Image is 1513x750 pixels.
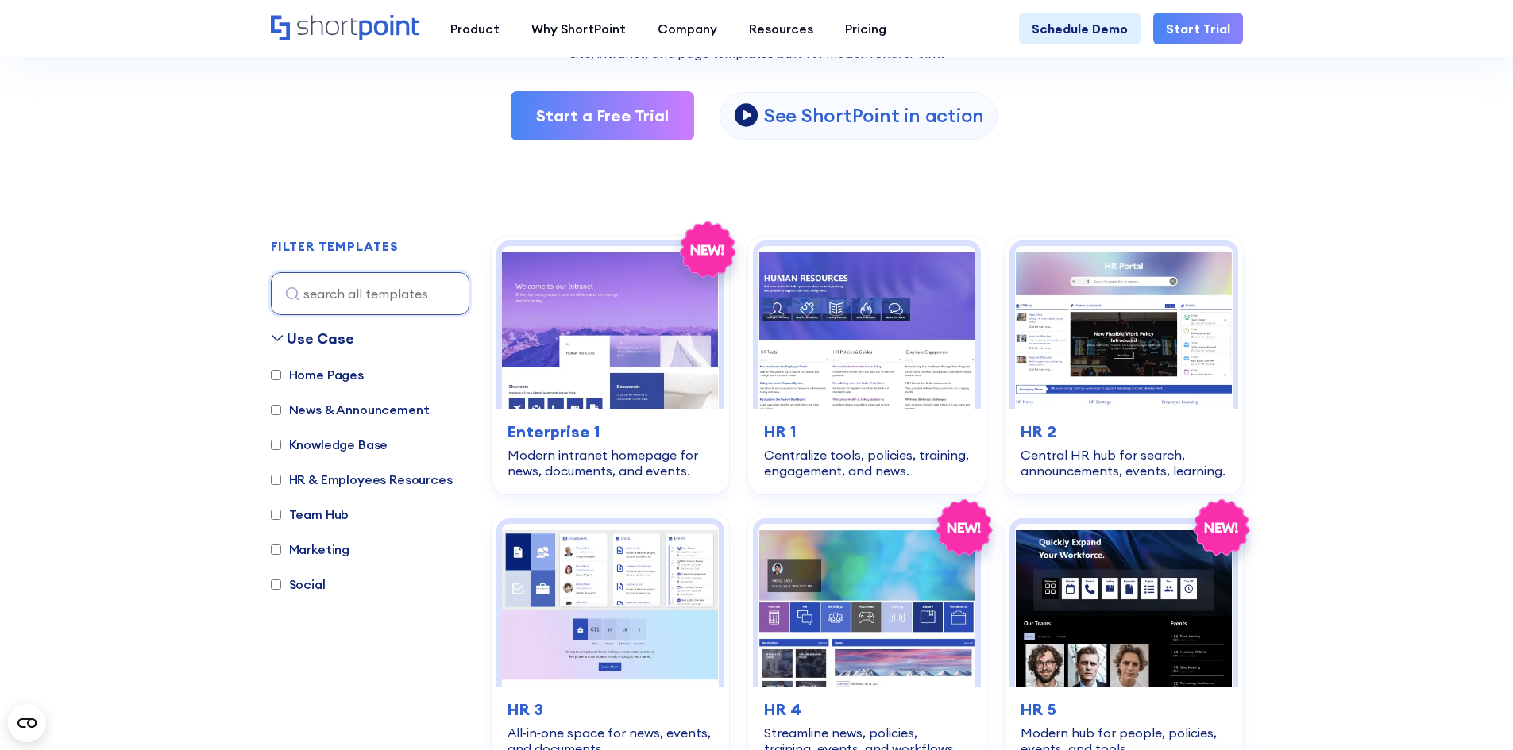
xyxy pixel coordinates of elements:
a: Company [642,13,733,44]
input: Home Pages [271,370,281,380]
div: Pricing [845,19,886,38]
a: open lightbox [720,92,998,140]
h3: HR 3 [508,698,713,721]
img: Enterprise 1 – SharePoint Homepage Design: Modern intranet homepage for news, documents, and events. [502,246,719,409]
h3: Enterprise 1 [508,420,713,444]
div: Centralize tools, policies, training, engagement, and news. [764,447,970,479]
img: HR 3 – HR Intranet Template: All‑in‑one space for news, events, and documents. [502,524,719,687]
div: Modern intranet homepage for news, documents, and events. [508,447,713,479]
h3: HR 4 [764,698,970,721]
a: Start Trial [1153,13,1243,44]
input: Social [271,579,281,590]
a: Enterprise 1 – SharePoint Homepage Design: Modern intranet homepage for news, documents, and even... [492,236,729,494]
label: Social [271,575,326,594]
h2: FILTER TEMPLATES [271,240,399,254]
input: HR & Employees Resources [271,475,281,485]
div: Use Case [287,328,354,349]
label: Marketing [271,540,350,559]
a: Resources [733,13,829,44]
label: HR & Employees Resources [271,470,453,489]
a: Product [434,13,515,44]
input: Team Hub [271,510,281,520]
a: Start a Free Trial [511,91,694,140]
input: Knowledge Base [271,440,281,450]
label: News & Announcement [271,400,430,419]
input: News & Announcement [271,405,281,415]
a: Pricing [829,13,902,44]
img: HR 4 – SharePoint HR Intranet Template: Streamline news, policies, training, events, and workflow... [758,524,975,687]
img: HR 5 – Human Resource Template: Modern hub for people, policies, events, and tools. [1015,524,1232,687]
a: HR 2 - HR Intranet Portal: Central HR hub for search, announcements, events, learning.HR 2Central... [1005,236,1242,494]
input: search all templates [271,272,469,315]
img: HR 1 – Human Resources Template: Centralize tools, policies, training, engagement, and news. [758,246,975,409]
input: Marketing [271,544,281,555]
iframe: Chat Widget [1227,566,1513,750]
button: Open CMP widget [8,704,46,742]
a: Why ShortPoint [515,13,642,44]
a: Schedule Demo [1019,13,1141,44]
label: Team Hub [271,505,349,524]
h3: HR 1 [764,420,970,444]
h3: HR 5 [1021,698,1226,721]
div: Resources [749,19,813,38]
div: Central HR hub for search, announcements, events, learning. [1021,447,1226,479]
label: Home Pages [271,365,364,384]
p: See ShortPoint in action [764,103,984,128]
img: HR 2 - HR Intranet Portal: Central HR hub for search, announcements, events, learning. [1015,246,1232,409]
div: Why ShortPoint [531,19,626,38]
div: Company [658,19,717,38]
a: HR 1 – Human Resources Template: Centralize tools, policies, training, engagement, and news.HR 1C... [748,236,986,494]
div: Product [450,19,500,38]
label: Knowledge Base [271,435,388,454]
a: Home [271,15,419,42]
h3: HR 2 [1021,420,1226,444]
